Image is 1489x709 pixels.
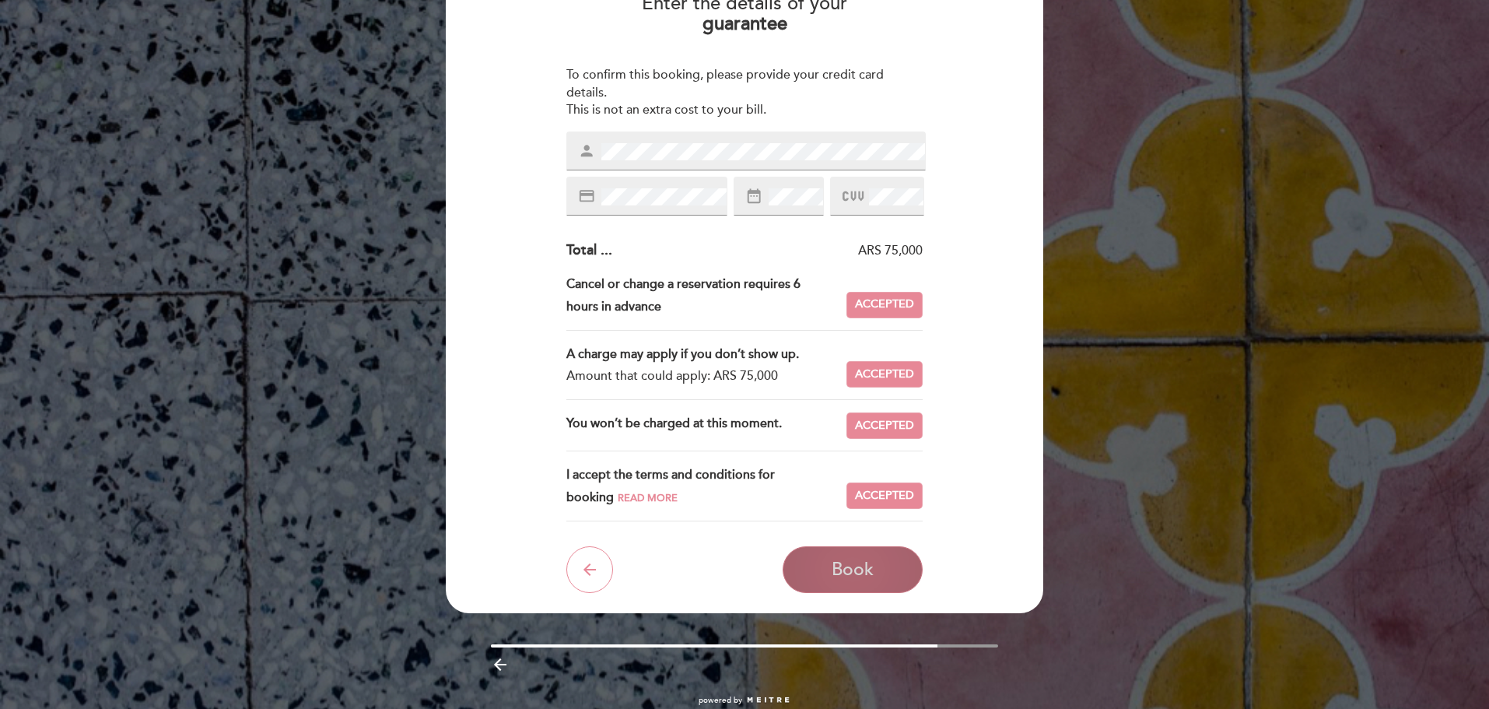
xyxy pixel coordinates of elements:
div: Cancel or change a reservation requires 6 hours in advance [566,273,847,318]
div: You won’t be charged at this moment. [566,412,847,439]
b: guarantee [702,12,787,35]
button: Book [783,546,923,593]
i: arrow_back [580,560,599,579]
button: Accepted [846,292,923,318]
i: person [578,142,595,160]
a: powered by [699,695,790,706]
button: Accepted [846,412,923,439]
div: Amount that could apply: ARS 75,000 [566,365,835,388]
span: Accepted [855,367,914,383]
span: Total ... [566,241,612,258]
img: MEITRE [746,697,790,704]
div: ARS 75,000 [612,242,923,260]
div: I accept the terms and conditions for booking [566,464,847,509]
button: arrow_back [566,546,613,593]
i: credit_card [578,188,595,205]
span: Book [832,559,874,581]
div: A charge may apply if you don’t show up. [566,343,835,366]
button: Accepted [846,483,923,509]
span: Accepted [855,488,914,504]
button: Accepted [846,361,923,388]
i: arrow_backward [491,655,510,674]
span: Accepted [855,297,914,313]
span: Accepted [855,418,914,434]
span: Read more [618,492,678,504]
i: date_range [745,188,762,205]
span: powered by [699,695,742,706]
div: To confirm this booking, please provide your credit card details. This is not an extra cost to yo... [566,66,923,120]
